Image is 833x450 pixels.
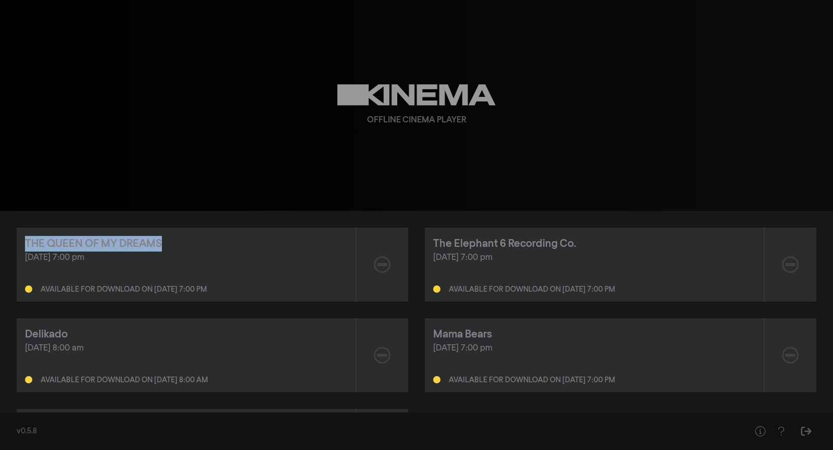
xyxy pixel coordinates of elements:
div: [DATE] 7:00 pm [433,342,755,355]
div: Mama Bears [433,327,492,342]
div: Offline Cinema Player [367,114,466,127]
div: [DATE] 8:00 am [25,342,347,355]
div: Available for download on [DATE] 8:00 am [41,377,208,384]
div: The Elephant 6 Recording Co. [433,236,576,252]
div: Available for download on [DATE] 7:00 pm [449,377,615,384]
div: THE QUEEN OF MY DREAMS [25,236,162,252]
div: v0.5.8 [17,426,729,437]
div: [DATE] 7:00 pm [433,252,755,264]
div: Available for download on [DATE] 7:00 pm [449,286,615,293]
button: Sign Out [796,421,816,442]
div: [DATE] 7:00 pm [25,252,347,264]
button: Help [750,421,771,442]
button: Help [771,421,791,442]
div: Available for download on [DATE] 7:00 pm [41,286,207,293]
div: Delikado [25,327,68,342]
